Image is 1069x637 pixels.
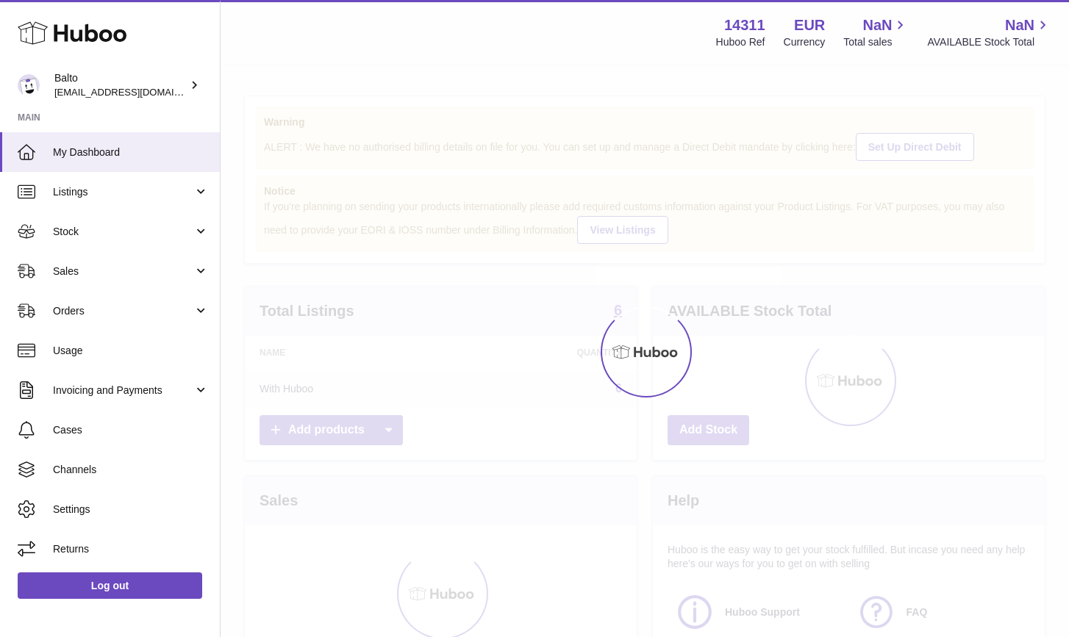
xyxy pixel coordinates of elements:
span: Channels [53,463,209,477]
span: AVAILABLE Stock Total [927,35,1051,49]
span: Sales [53,264,193,278]
span: Cases [53,423,209,437]
a: Log out [18,572,202,599]
div: Currency [784,35,826,49]
span: Orders [53,304,193,318]
span: Stock [53,225,193,239]
span: NaN [1005,15,1034,35]
span: My Dashboard [53,145,209,159]
span: Usage [53,344,209,358]
a: NaN Total sales [843,15,909,49]
span: Total sales [843,35,909,49]
span: Returns [53,542,209,556]
img: ops@balto.fr [18,74,40,96]
div: Huboo Ref [716,35,765,49]
a: NaN AVAILABLE Stock Total [927,15,1051,49]
strong: 14311 [724,15,765,35]
span: Listings [53,185,193,199]
span: Invoicing and Payments [53,384,193,397]
div: Balto [54,71,187,99]
span: [EMAIL_ADDRESS][DOMAIN_NAME] [54,86,216,98]
span: Settings [53,503,209,517]
strong: EUR [794,15,825,35]
span: NaN [862,15,892,35]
